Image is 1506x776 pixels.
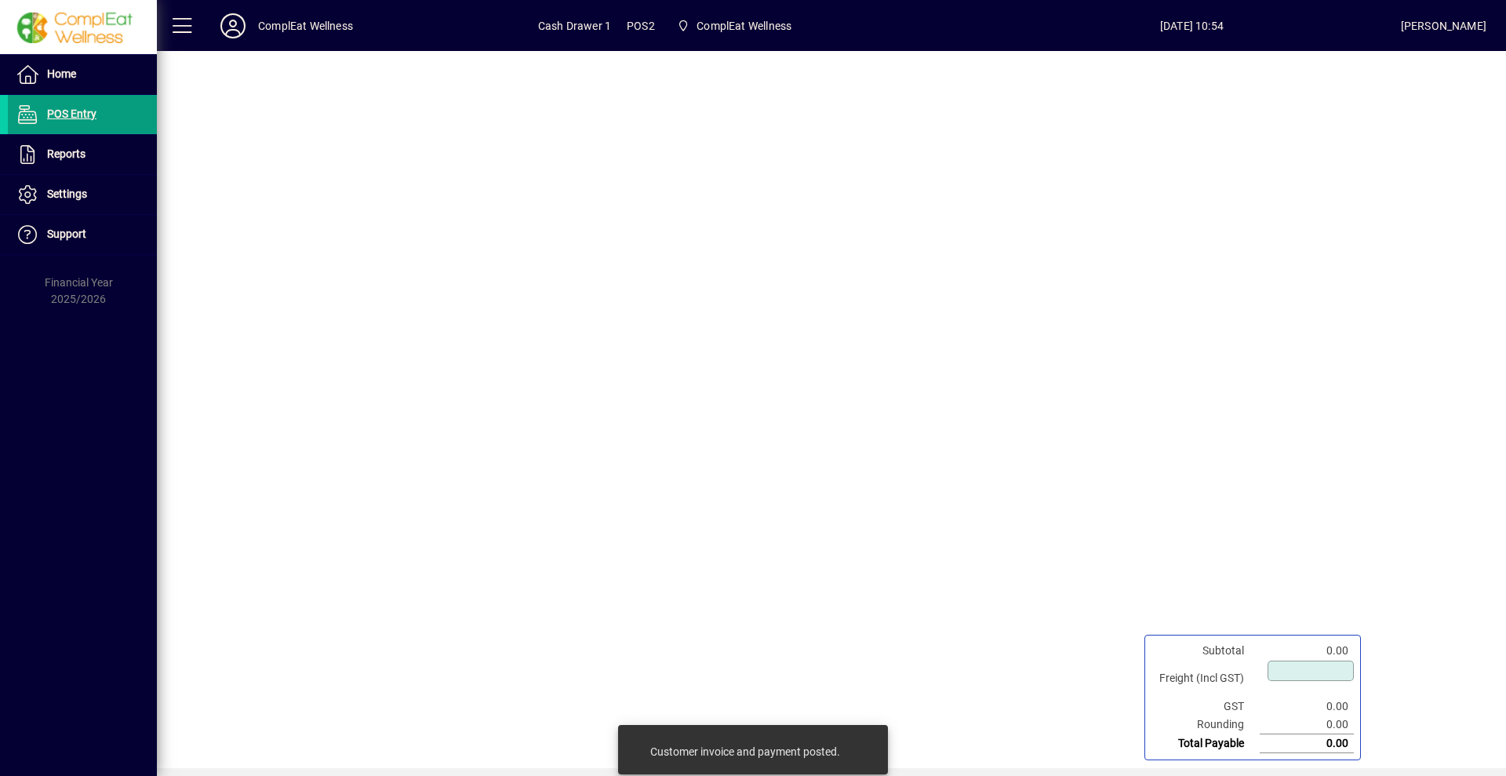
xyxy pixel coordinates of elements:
[1260,698,1354,716] td: 0.00
[1260,642,1354,660] td: 0.00
[1260,716,1354,734] td: 0.00
[258,13,353,38] div: ComplEat Wellness
[8,215,157,254] a: Support
[671,12,798,40] span: ComplEat Wellness
[8,175,157,214] a: Settings
[1151,660,1260,698] td: Freight (Incl GST)
[8,135,157,174] a: Reports
[47,67,76,80] span: Home
[47,188,87,200] span: Settings
[1401,13,1486,38] div: [PERSON_NAME]
[627,13,655,38] span: POS2
[650,744,840,760] div: Customer invoice and payment posted.
[1151,642,1260,660] td: Subtotal
[47,107,96,120] span: POS Entry
[47,228,86,240] span: Support
[1151,734,1260,753] td: Total Payable
[47,148,85,160] span: Reports
[983,13,1401,38] span: [DATE] 10:54
[8,55,157,94] a: Home
[538,13,611,38] span: Cash Drawer 1
[1151,698,1260,716] td: GST
[697,13,791,38] span: ComplEat Wellness
[1151,716,1260,734] td: Rounding
[1260,734,1354,753] td: 0.00
[208,12,258,40] button: Profile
